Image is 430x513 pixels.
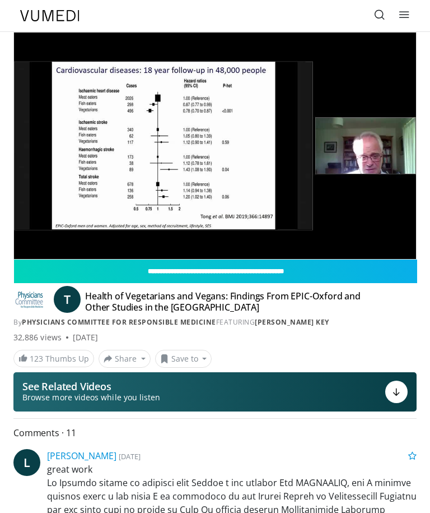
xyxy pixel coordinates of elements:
[13,449,40,476] a: L
[73,332,98,343] div: [DATE]
[22,317,216,327] a: Physicians Committee for Responsible Medicine
[20,10,80,21] img: VuMedi Logo
[22,392,160,403] span: Browse more videos while you listen
[13,426,417,440] span: Comments 11
[255,317,329,327] a: [PERSON_NAME] Key
[13,290,45,308] img: Physicians Committee for Responsible Medicine
[14,33,416,259] video-js: Video Player
[119,451,141,461] small: [DATE]
[13,317,417,327] div: By FEATURING
[13,372,417,412] button: See Related Videos Browse more videos while you listen
[155,350,212,368] button: Save to
[85,290,371,313] h4: Health of Vegetarians and Vegans: Findings From EPIC-Oxford and Other Studies in the [GEOGRAPHIC_...
[99,350,151,368] button: Share
[13,332,62,343] span: 32,886 views
[22,381,160,392] p: See Related Videos
[30,353,43,364] span: 123
[13,350,94,367] a: 123 Thumbs Up
[47,450,116,462] a: [PERSON_NAME]
[54,286,81,313] a: T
